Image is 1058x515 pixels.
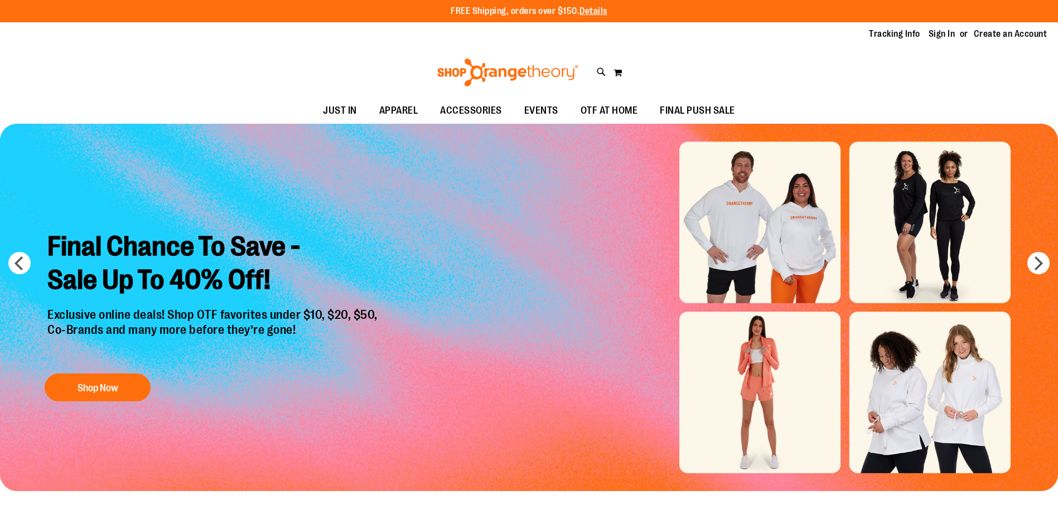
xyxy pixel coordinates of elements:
[660,98,735,123] span: FINAL PUSH SALE
[579,6,607,16] a: Details
[379,98,418,123] span: APPAREL
[323,98,357,123] span: JUST IN
[39,221,389,407] a: Final Chance To Save -Sale Up To 40% Off! Exclusive online deals! Shop OTF favorites under $10, $...
[1027,252,1050,274] button: next
[45,373,151,401] button: Shop Now
[524,98,558,123] span: EVENTS
[440,98,502,123] span: ACCESSORIES
[436,59,580,86] img: Shop Orangetheory
[581,98,638,123] span: OTF AT HOME
[8,252,31,274] button: prev
[974,28,1047,40] a: Create an Account
[451,5,607,18] p: FREE Shipping, orders over $150.
[869,28,920,40] a: Tracking Info
[929,28,955,40] a: Sign In
[39,308,389,362] p: Exclusive online deals! Shop OTF favorites under $10, $20, $50, Co-Brands and many more before th...
[39,221,389,308] h2: Final Chance To Save - Sale Up To 40% Off!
